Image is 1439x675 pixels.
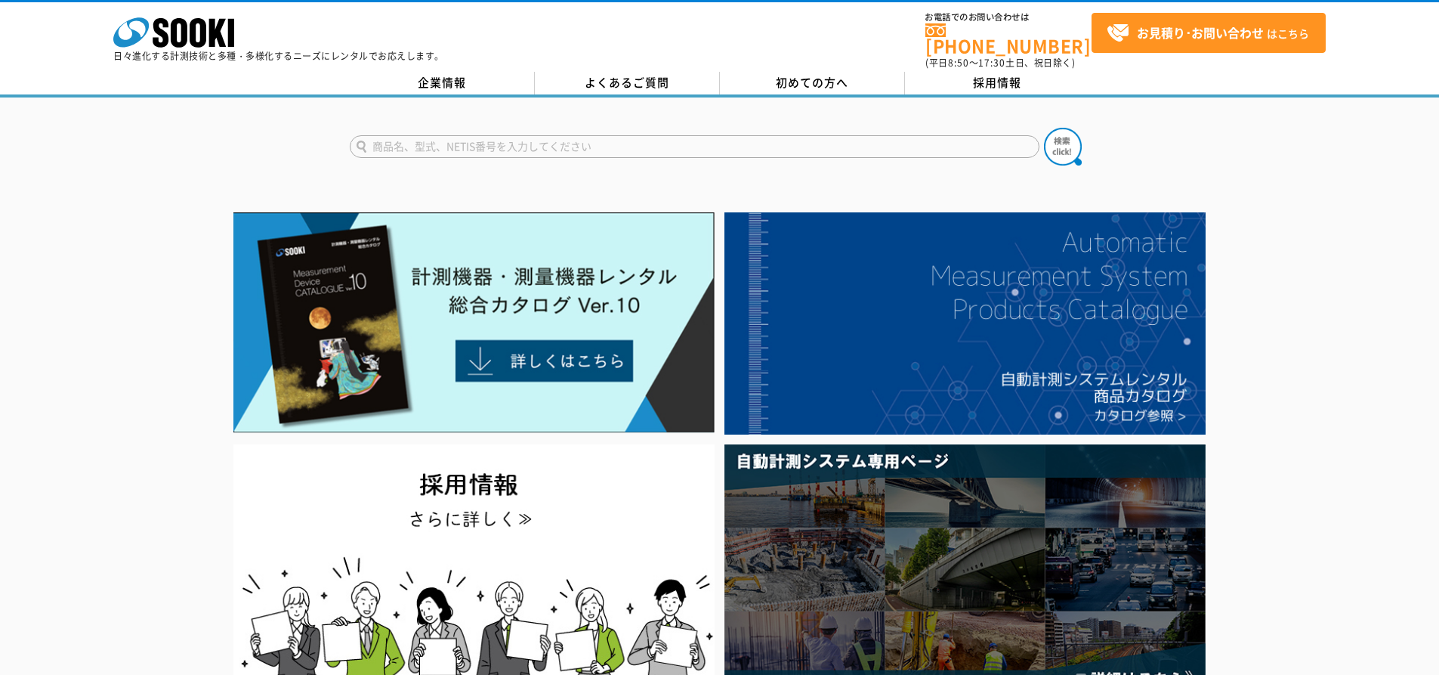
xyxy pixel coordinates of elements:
[925,13,1092,22] span: お電話でのお問い合わせは
[720,72,905,94] a: 初めての方へ
[1044,128,1082,166] img: btn_search.png
[233,212,715,433] img: Catalog Ver10
[350,72,535,94] a: 企業情報
[535,72,720,94] a: よくあるご質問
[776,74,848,91] span: 初めての方へ
[1092,13,1326,53] a: お見積り･お問い合わせはこちら
[925,56,1075,70] span: (平日 ～ 土日、祝日除く)
[724,212,1206,435] img: 自動計測システムカタログ
[925,23,1092,54] a: [PHONE_NUMBER]
[1107,22,1309,45] span: はこちら
[350,135,1039,158] input: 商品名、型式、NETIS番号を入力してください
[948,56,969,70] span: 8:50
[905,72,1090,94] a: 採用情報
[1137,23,1264,42] strong: お見積り･お問い合わせ
[113,51,444,60] p: 日々進化する計測技術と多種・多様化するニーズにレンタルでお応えします。
[978,56,1005,70] span: 17:30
